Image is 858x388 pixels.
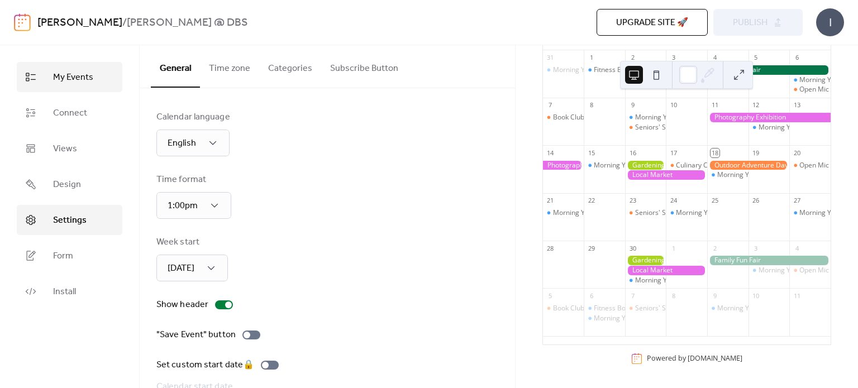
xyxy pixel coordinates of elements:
[200,45,259,87] button: Time zone
[711,149,719,157] div: 18
[156,236,226,249] div: Week start
[584,304,625,313] div: Fitness Bootcamp
[53,250,73,263] span: Form
[789,75,831,85] div: Morning Yoga Bliss
[799,266,847,275] div: Open Mic Night
[625,161,666,170] div: Gardening Workshop
[628,244,637,252] div: 30
[749,266,790,275] div: Morning Yoga Bliss
[587,149,595,157] div: 15
[669,149,678,157] div: 17
[647,354,742,363] div: Powered by
[553,65,613,75] div: Morning Yoga Bliss
[793,149,801,157] div: 20
[666,208,707,218] div: Morning Yoga Bliss
[793,101,801,109] div: 13
[543,65,584,75] div: Morning Yoga Bliss
[628,101,637,109] div: 9
[584,65,625,75] div: Fitness Bootcamp
[156,173,229,186] div: Time format
[53,285,76,299] span: Install
[587,291,595,300] div: 6
[759,123,818,132] div: Morning Yoga Bliss
[587,101,595,109] div: 8
[259,45,321,87] button: Categories
[707,170,749,180] div: Morning Yoga Bliss
[594,161,654,170] div: Morning Yoga Bliss
[628,197,637,205] div: 23
[625,208,666,218] div: Seniors' Social Tea
[53,178,81,191] span: Design
[707,65,831,75] div: Family Fun Fair
[711,291,719,300] div: 9
[635,208,694,218] div: Seniors' Social Tea
[625,266,707,275] div: Local Market
[816,8,844,36] div: I
[789,208,831,218] div: Morning Yoga Bliss
[669,291,678,300] div: 8
[793,54,801,62] div: 6
[749,123,790,132] div: Morning Yoga Bliss
[752,244,760,252] div: 3
[789,85,831,94] div: Open Mic Night
[156,328,236,342] div: "Save Event" button
[546,244,555,252] div: 28
[53,214,87,227] span: Settings
[127,12,248,33] b: [PERSON_NAME] @ DBS
[707,161,789,170] div: Outdoor Adventure Day
[53,142,77,156] span: Views
[543,113,584,122] div: Book Club Gathering
[711,244,719,252] div: 2
[587,244,595,252] div: 29
[711,54,719,62] div: 4
[752,101,760,109] div: 12
[669,244,678,252] div: 1
[594,304,649,313] div: Fitness Bootcamp
[594,65,649,75] div: Fitness Bootcamp
[156,111,230,124] div: Calendar language
[616,16,688,30] span: Upgrade site 🚀
[122,12,127,33] b: /
[546,149,555,157] div: 14
[594,314,654,323] div: Morning Yoga Bliss
[543,304,584,313] div: Book Club Gathering
[635,276,695,285] div: Morning Yoga Bliss
[168,135,196,152] span: English
[711,101,719,109] div: 11
[543,161,584,170] div: Photography Exhibition
[546,291,555,300] div: 5
[546,197,555,205] div: 21
[628,54,637,62] div: 2
[669,197,678,205] div: 24
[799,85,847,94] div: Open Mic Night
[625,304,666,313] div: Seniors' Social Tea
[156,298,208,312] div: Show header
[752,149,760,157] div: 19
[597,9,708,36] button: Upgrade site 🚀
[752,54,760,62] div: 5
[635,304,694,313] div: Seniors' Social Tea
[17,62,122,92] a: My Events
[717,170,777,180] div: Morning Yoga Bliss
[711,197,719,205] div: 25
[625,113,666,122] div: Morning Yoga Bliss
[669,54,678,62] div: 3
[793,291,801,300] div: 11
[17,169,122,199] a: Design
[584,161,625,170] div: Morning Yoga Bliss
[752,197,760,205] div: 26
[584,314,625,323] div: Morning Yoga Bliss
[635,113,695,122] div: Morning Yoga Bliss
[53,71,93,84] span: My Events
[14,13,31,31] img: logo
[17,276,122,306] a: Install
[553,208,613,218] div: Morning Yoga Bliss
[676,208,736,218] div: Morning Yoga Bliss
[17,241,122,271] a: Form
[546,101,555,109] div: 7
[151,45,200,88] button: General
[17,98,122,128] a: Connect
[37,12,122,33] a: [PERSON_NAME]
[628,291,637,300] div: 7
[553,304,617,313] div: Book Club Gathering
